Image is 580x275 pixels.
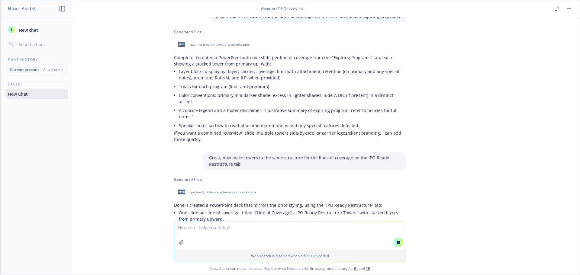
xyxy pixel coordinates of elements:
[179,82,406,91] li: Totals for each program (limit and premium).
[1,57,73,62] div: Chat History
[18,27,38,33] span: New chat
[174,177,406,182] div: Generated Files:
[174,202,406,208] p: Done. I created a PowerPoint deck that mirrors the prior styling, using the “IPO Ready Restructur...
[354,266,358,271] a: BI
[179,91,406,106] li: Color conventions: primary in a darker shade, excess in lighter shades, Side‑A DIC (if present) i...
[8,5,36,12] h1: Nova Assist
[174,37,251,52] div: pptxexpiring_program_towers_cardworks.pptx
[174,130,406,142] p: If you want a combined “overview” slide (multiple towers side‑by‑side) or carrier logos/client br...
[3,262,577,275] span: Nova Assist can make mistakes. Explore what Nova can do: Browse prompt library for and
[209,155,400,167] p: Great, now make towers in the same structure for the lines of coverage on the IPO Ready Restructu...
[174,29,406,34] div: Generated Files:
[179,67,406,82] li: Layer blocks displaying: layer, carrier, coverage, limit with attachment, retention (on primary a...
[5,24,68,35] button: New chat
[43,67,63,72] p: All accounts
[366,266,370,271] a: TR
[190,43,250,46] span: expiring_program_towers_cardworks.pptx
[174,184,257,200] div: pptxipo_ready_restructure_towers_cardworks.pptx
[5,89,68,99] button: New Chat
[18,40,66,49] input: Search chats
[179,106,406,121] li: A concise legend and a footer disclaimer: “Illustrative summary of expiring program; refer to pol...
[179,121,406,130] li: Speaker notes on how to read attachments/retentions and any special features detected.
[10,67,39,72] p: Current account
[190,190,256,194] span: ipo_ready_restructure_towers_cardworks.pptx
[178,190,185,194] span: pptx
[178,42,185,46] span: pptx
[1,82,73,87] div: [DATE]
[174,54,406,67] p: Complete. I created a PowerPoint with one slide per line of coverage from the “Expiring Programs”...
[261,6,304,11] div: : 908 Devices, Inc.
[178,253,402,258] p: Web search is disabled when a file is uploaded
[179,208,406,223] li: One slide per line of coverage, titled “[Line of Coverage] – IPO Ready Restructure Tower,” with s...
[261,6,275,11] span: Account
